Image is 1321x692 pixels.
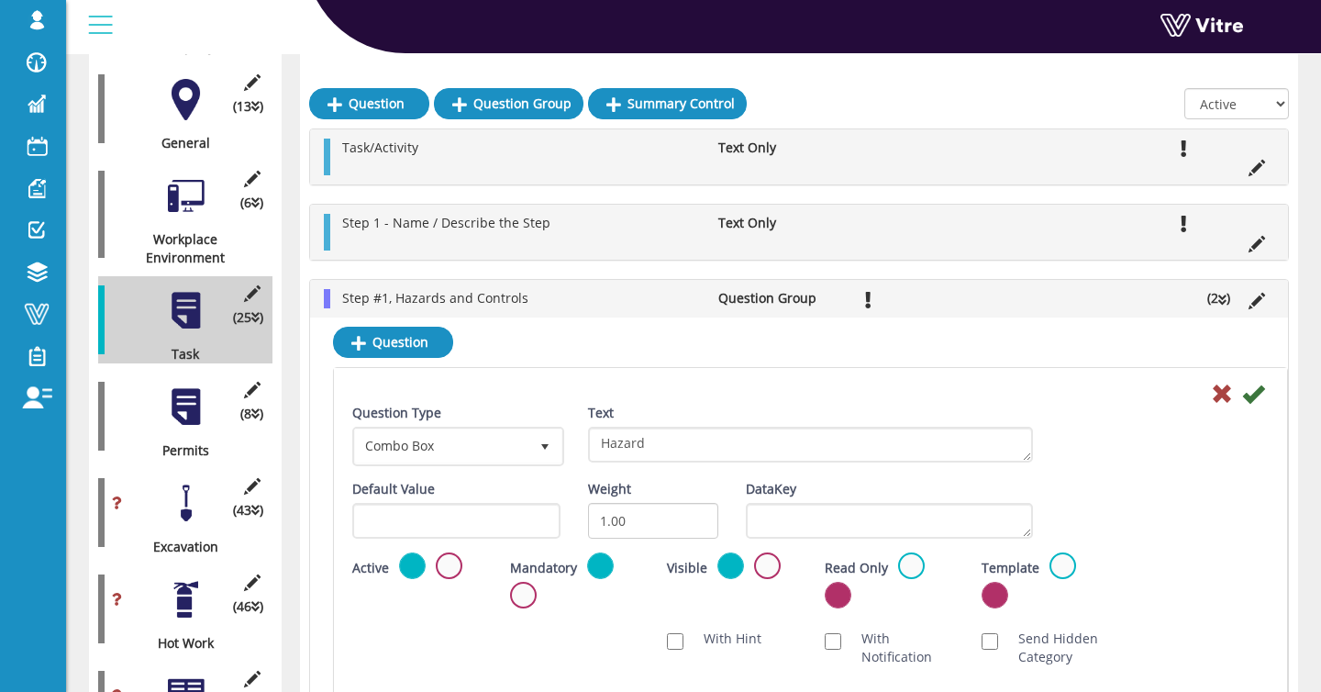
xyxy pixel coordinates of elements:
a: Summary Control [588,88,747,119]
span: (25 ) [233,308,263,327]
a: Question Group [434,88,583,119]
li: Question Group [709,289,850,307]
span: Task/Activity [342,139,418,156]
li: (2 ) [1198,289,1239,307]
span: (8 ) [240,405,263,423]
label: Active [352,559,389,577]
li: Text Only [709,139,850,157]
input: With Notification [825,633,841,650]
div: Workplace Environment [98,230,259,267]
label: Visible [667,559,707,577]
span: Step #1, Hazards and Controls [342,289,528,307]
span: (6 ) [240,194,263,212]
div: General [98,134,259,152]
span: (43 ) [233,501,263,519]
label: With Notification [843,630,955,666]
input: With Hint [667,633,683,650]
span: (13 ) [233,97,263,116]
label: Weight [588,480,631,498]
label: Mandatory [510,559,577,577]
li: Text Only [709,214,850,232]
span: Combo Box [355,430,528,463]
label: Text [588,404,614,422]
label: Template [982,559,1039,577]
label: Read Only [825,559,888,577]
div: Excavation [98,538,259,556]
label: With Hint [685,630,761,648]
span: Step 1 - Name / Describe the Step [342,214,550,231]
div: Permits [98,441,259,460]
input: Send Hidden Category [982,633,998,650]
a: Question [309,88,429,119]
label: Question Type [352,404,441,422]
div: Task [98,345,259,363]
label: Send Hidden Category [1000,630,1112,666]
label: Default Value [352,480,435,498]
span: (46 ) [233,597,263,616]
span: select [528,430,561,463]
textarea: Hazard [588,427,1033,463]
a: Question [333,327,453,358]
label: DataKey [746,480,796,498]
div: Hot Work [98,634,259,653]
